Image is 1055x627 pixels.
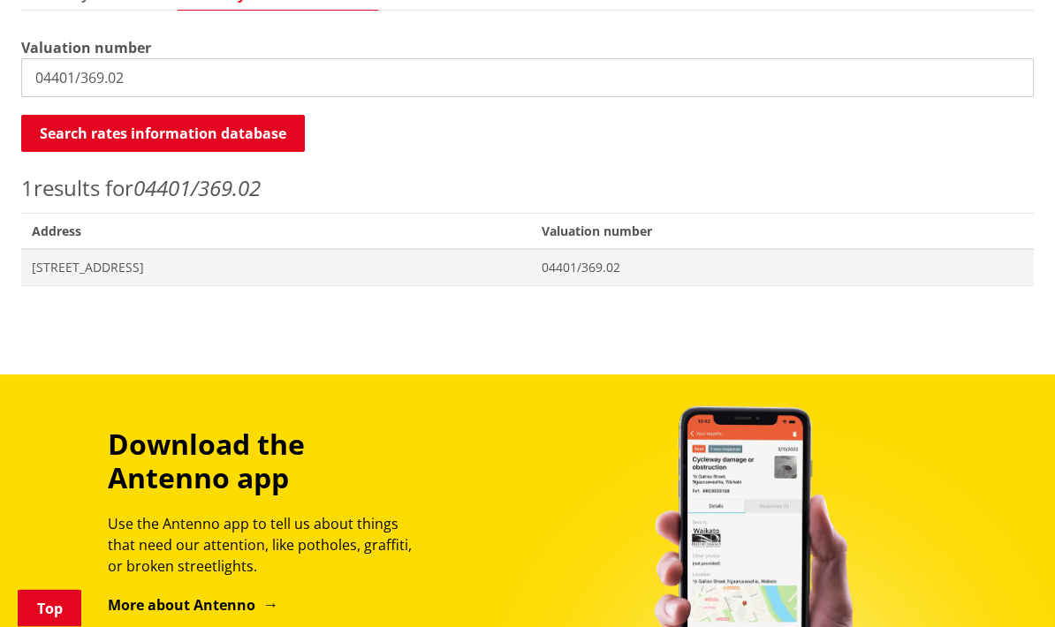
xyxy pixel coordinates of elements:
[21,250,1034,286] a: [STREET_ADDRESS] 04401/369.02
[542,260,1023,277] span: 04401/369.02
[21,59,1034,98] input: e.g. 03920/020.01A
[531,214,1034,250] span: Valuation number
[108,596,278,616] a: More about Antenno
[974,553,1037,616] iframe: Messenger Launcher
[108,514,428,578] p: Use the Antenno app to tell us about things that need our attention, like potholes, graffiti, or ...
[108,428,428,496] h3: Download the Antenno app
[21,174,34,203] span: 1
[32,260,520,277] span: [STREET_ADDRESS]
[21,214,531,250] span: Address
[21,38,151,59] label: Valuation number
[133,174,261,203] em: 04401/369.02
[18,590,81,627] a: Top
[21,116,305,153] button: Search rates information database
[21,173,1034,205] p: results for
